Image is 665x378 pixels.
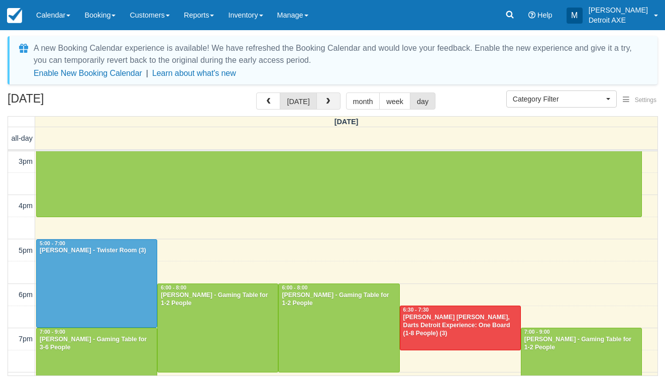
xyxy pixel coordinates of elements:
span: 6:00 - 8:00 [282,285,307,291]
i: Help [528,12,535,19]
button: day [410,92,435,110]
a: 6:00 - 8:00[PERSON_NAME] - Gaming Table for 1-2 People [157,283,278,372]
span: 7:00 - 9:00 [40,329,65,335]
span: 6:30 - 7:30 [403,307,429,313]
div: M [567,8,583,24]
button: month [346,92,380,110]
span: all-day [12,134,33,142]
span: Help [537,11,552,19]
h2: [DATE] [8,92,135,111]
div: [PERSON_NAME] - Gaming Table for 1-2 People [281,292,396,308]
a: 6:30 - 7:30[PERSON_NAME] [PERSON_NAME], Darts Detroit Experience: One Board (1-8 People) (3) [400,306,521,350]
span: 6pm [19,291,33,299]
span: [DATE] [335,118,359,126]
button: Category Filter [506,90,617,108]
button: Settings [617,93,662,108]
span: 4pm [19,202,33,210]
button: week [379,92,410,110]
img: checkfront-main-nav-mini-logo.png [7,8,22,23]
span: Settings [635,97,656,104]
a: Learn about what's new [152,69,236,77]
div: [PERSON_NAME] - Twister Room (3) [39,247,154,255]
p: Detroit AXE [589,15,648,25]
div: [PERSON_NAME] [PERSON_NAME], Darts Detroit Experience: One Board (1-8 People) (3) [403,314,518,338]
div: [PERSON_NAME] - Gaming Table for 3-6 People [39,336,154,352]
span: Category Filter [513,94,604,104]
span: 7pm [19,335,33,343]
div: [PERSON_NAME] - Gaming Table for 1-2 People [160,292,275,308]
div: A new Booking Calendar experience is available! We have refreshed the Booking Calendar and would ... [34,42,645,66]
a: 5:00 - 7:00[PERSON_NAME] - Twister Room (3) [36,239,157,328]
span: | [146,69,148,77]
p: [PERSON_NAME] [589,5,648,15]
span: 6:00 - 8:00 [161,285,186,291]
span: 3pm [19,157,33,165]
div: [PERSON_NAME] - Gaming Table for 1-2 People [524,336,639,352]
button: Enable New Booking Calendar [34,68,142,78]
span: 7:00 - 9:00 [524,329,550,335]
button: [DATE] [280,92,316,110]
span: 5pm [19,246,33,254]
a: 6:00 - 8:00[PERSON_NAME] - Gaming Table for 1-2 People [278,283,399,372]
span: 5:00 - 7:00 [40,241,65,246]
